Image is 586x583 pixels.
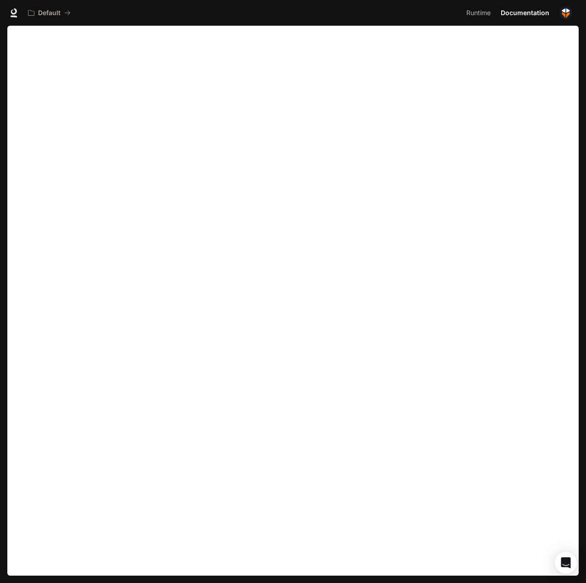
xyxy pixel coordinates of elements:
[501,7,549,19] span: Documentation
[463,4,496,22] a: Runtime
[38,9,61,17] p: Default
[7,26,579,583] iframe: Documentation
[559,6,572,19] img: User avatar
[466,7,491,19] span: Runtime
[555,552,577,574] div: Open Intercom Messenger
[497,4,553,22] a: Documentation
[557,4,575,22] button: User avatar
[24,4,75,22] button: All workspaces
